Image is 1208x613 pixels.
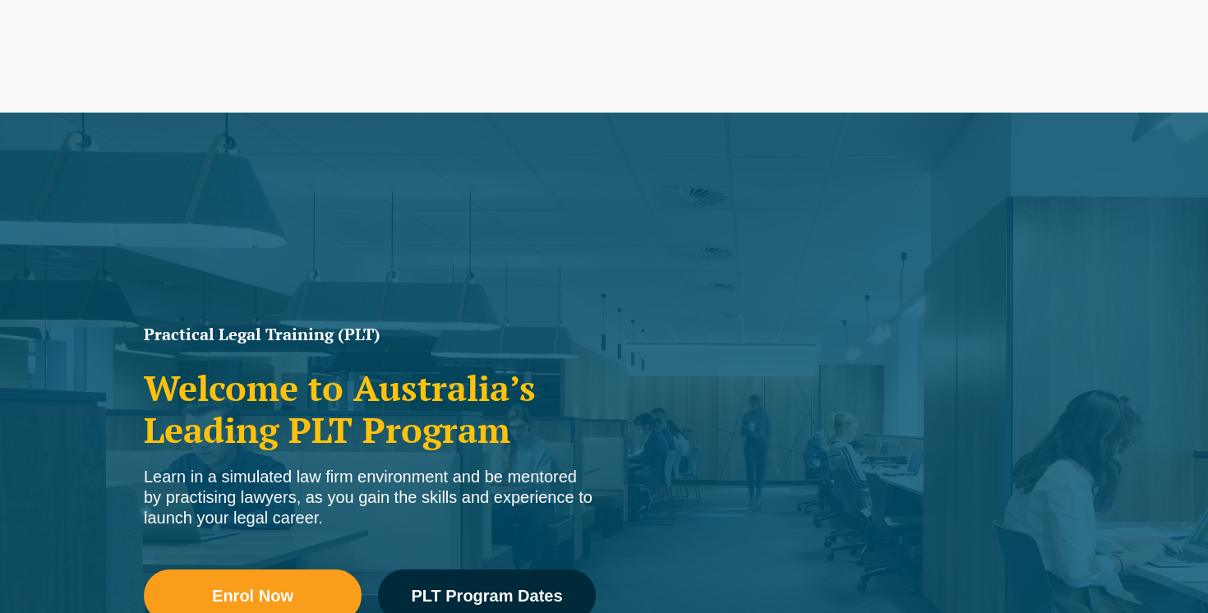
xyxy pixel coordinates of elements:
[144,367,596,450] h2: Welcome to Australia’s Leading PLT Program
[212,588,293,604] span: Enrol Now
[411,588,562,604] span: PLT Program Dates
[144,326,596,343] h1: Practical Legal Training (PLT)
[144,467,596,528] div: Learn in a simulated law firm environment and be mentored by practising lawyers, as you gain the ...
